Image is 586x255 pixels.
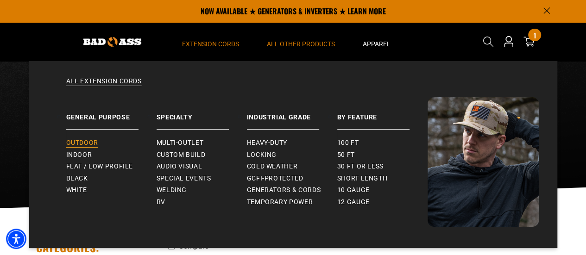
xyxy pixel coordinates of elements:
[247,186,321,194] span: Generators & Cords
[83,37,141,47] img: Bad Ass Extension Cords
[168,22,253,61] summary: Extension Cords
[157,149,247,161] a: Custom Build
[247,139,287,147] span: Heavy-Duty
[337,198,370,206] span: 12 gauge
[337,162,384,171] span: 30 ft or less
[6,229,26,249] div: Accessibility Menu
[247,198,313,206] span: Temporary Power
[66,151,92,159] span: Indoor
[337,97,428,130] a: By Feature
[66,161,157,173] a: Flat / Low Profile
[247,149,337,161] a: Locking
[501,22,516,61] a: Open this option
[157,151,206,159] span: Custom Build
[66,137,157,149] a: Outdoor
[157,139,204,147] span: Multi-Outlet
[349,22,404,61] summary: Apparel
[157,97,247,130] a: Specialty
[182,40,239,48] span: Extension Cords
[337,149,428,161] a: 50 ft
[337,139,359,147] span: 100 ft
[247,161,337,173] a: Cold Weather
[363,40,391,48] span: Apparel
[247,137,337,149] a: Heavy-Duty
[66,186,87,194] span: White
[337,196,428,208] a: 12 gauge
[533,32,536,39] span: 1
[337,174,388,183] span: Short Length
[66,162,133,171] span: Flat / Low Profile
[337,137,428,149] a: 100 ft
[157,173,247,185] a: Special Events
[66,149,157,161] a: Indoor
[337,173,428,185] a: Short Length
[428,97,539,227] img: Bad Ass Extension Cords
[481,34,496,49] summary: Search
[247,97,337,130] a: Industrial Grade
[66,173,157,185] a: Black
[157,174,211,183] span: Special Events
[157,186,187,194] span: Welding
[267,40,335,48] span: All Other Products
[247,184,337,196] a: Generators & Cords
[247,162,298,171] span: Cold Weather
[66,184,157,196] a: White
[66,139,98,147] span: Outdoor
[337,161,428,173] a: 30 ft or less
[157,196,247,208] a: RV
[66,97,157,130] a: General Purpose
[337,184,428,196] a: 10 gauge
[66,174,88,183] span: Black
[36,240,100,255] h2: Categories:
[247,196,337,208] a: Temporary Power
[253,22,349,61] summary: All Other Products
[247,173,337,185] a: GCFI-Protected
[157,198,165,206] span: RV
[247,151,277,159] span: Locking
[157,184,247,196] a: Welding
[157,161,247,173] a: Audio Visual
[157,162,202,171] span: Audio Visual
[157,137,247,149] a: Multi-Outlet
[337,186,370,194] span: 10 gauge
[48,77,539,97] a: All Extension Cords
[247,174,303,183] span: GCFI-Protected
[337,151,355,159] span: 50 ft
